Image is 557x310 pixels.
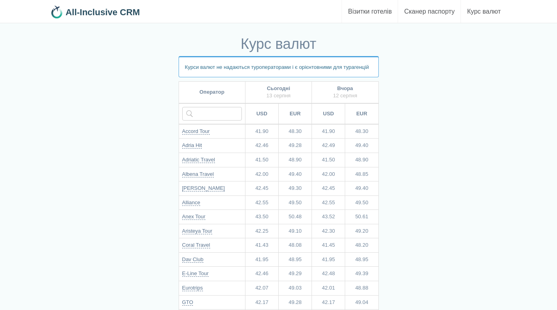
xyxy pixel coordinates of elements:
td: 42.45 [312,181,345,196]
a: Anex Tour [182,213,205,220]
th: USD [245,103,278,124]
b: All-Inclusive CRM [66,7,140,17]
b: Сьогодні [267,85,290,91]
h1: Курс валют [179,36,379,52]
td: 41.95 [312,252,345,267]
td: 49.28 [279,295,312,310]
a: Albena Travel [182,171,214,177]
td: 42.55 [245,195,278,210]
td: 41.50 [312,153,345,167]
a: [PERSON_NAME] [182,185,225,191]
td: 48.30 [345,124,378,139]
td: 42.17 [245,295,278,310]
td: 41.43 [245,238,278,253]
a: Dav Club [182,256,203,263]
input: Введіть назву [182,107,242,121]
a: Alliance [182,199,201,206]
a: Adriatic Travel [182,157,215,163]
td: 48.88 [345,281,378,296]
td: 42.46 [245,267,278,281]
a: E-Line Tour [182,270,209,277]
td: 49.50 [279,195,312,210]
td: 43.50 [245,210,278,224]
td: 49.50 [345,195,378,210]
td: 49.40 [279,167,312,181]
td: 41.90 [245,124,278,139]
td: 50.48 [279,210,312,224]
td: 49.20 [345,224,378,238]
td: 41.90 [312,124,345,139]
td: 42.07 [245,281,278,296]
td: 42.00 [312,167,345,181]
a: Eurotrips [182,285,203,291]
a: GTO [182,299,193,306]
td: 49.28 [279,139,312,153]
td: 42.01 [312,281,345,296]
td: 42.00 [245,167,278,181]
td: 48.95 [279,252,312,267]
td: 49.03 [279,281,312,296]
td: 43.52 [312,210,345,224]
td: 50.61 [345,210,378,224]
td: 41.50 [245,153,278,167]
td: 42.25 [245,224,278,238]
td: 48.90 [279,153,312,167]
b: Вчора [337,85,353,91]
th: USD [312,103,345,124]
td: 49.29 [279,267,312,281]
a: Accord Tour [182,128,210,135]
td: 48.20 [345,238,378,253]
th: Оператор [179,81,245,103]
img: 32x32.png [50,6,63,18]
a: Coral Travel [182,242,210,248]
a: Adria Hit [182,142,202,149]
th: EUR [345,103,378,124]
td: 41.95 [245,252,278,267]
td: 49.39 [345,267,378,281]
td: 49.40 [345,181,378,196]
td: 49.30 [279,181,312,196]
p: Курси валют не надаються туроператорами і є орієнтовними для турагенцій [179,56,379,77]
td: 49.10 [279,224,312,238]
td: 42.30 [312,224,345,238]
td: 42.45 [245,181,278,196]
td: 48.90 [345,153,378,167]
td: 49.04 [345,295,378,310]
td: 42.49 [312,139,345,153]
td: 42.46 [245,139,278,153]
td: 42.17 [312,295,345,310]
td: 42.55 [312,195,345,210]
td: 48.85 [345,167,378,181]
a: Aristeya Tour [182,228,213,234]
th: EUR [279,103,312,124]
td: 42.48 [312,267,345,281]
span: 12 серпня [333,93,357,99]
span: 13 серпня [266,93,290,99]
td: 49.40 [345,139,378,153]
td: 48.95 [345,252,378,267]
td: 48.30 [279,124,312,139]
td: 41.45 [312,238,345,253]
td: 48.08 [279,238,312,253]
